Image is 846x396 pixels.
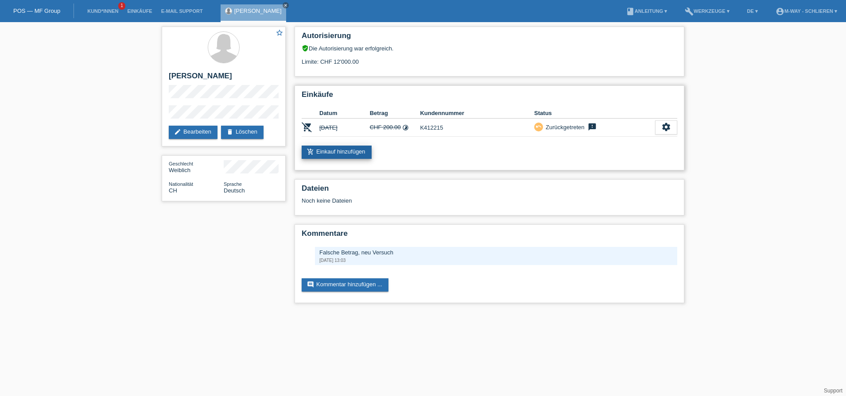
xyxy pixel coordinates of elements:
div: Falsche Betrag, neu Versuch [319,249,673,256]
i: build [685,7,694,16]
a: editBearbeiten [169,126,217,139]
div: Zurückgetreten [543,123,584,132]
i: delete [226,128,233,135]
span: 1 [118,2,125,10]
th: Betrag [370,108,420,119]
i: add_shopping_cart [307,148,314,155]
div: Weiblich [169,160,224,173]
th: Datum [319,108,370,119]
a: DE ▾ [743,8,762,14]
a: commentKommentar hinzufügen ... [302,278,388,292]
a: star_border [276,29,283,38]
span: Sprache [224,181,242,187]
a: E-Mail Support [157,8,207,14]
i: verified_user [302,45,309,52]
i: close [283,3,288,8]
i: edit [174,128,181,135]
i: book [626,7,635,16]
div: [DATE] 13:03 [319,258,673,263]
a: account_circlem-way - Schlieren ▾ [771,8,842,14]
a: buildWerkzeuge ▾ [680,8,734,14]
i: account_circle [776,7,784,16]
th: Status [534,108,655,119]
a: POS — MF Group [13,8,60,14]
th: Kundennummer [420,108,534,119]
span: Schweiz [169,187,177,194]
span: Deutsch [224,187,245,194]
i: 24 Raten [402,124,409,131]
i: undo [536,123,542,130]
a: Support [824,388,842,394]
div: Die Autorisierung war erfolgreich. [302,45,677,52]
div: Noch keine Dateien [302,197,572,204]
i: comment [307,281,314,288]
td: [DATE] [319,119,370,137]
div: Limite: CHF 12'000.00 [302,52,677,65]
h2: Dateien [302,184,677,197]
h2: [PERSON_NAME] [169,72,279,85]
a: bookAnleitung ▾ [621,8,671,14]
a: Kund*innen [83,8,123,14]
a: Einkäufe [123,8,156,14]
h2: Kommentare [302,229,677,242]
i: star_border [276,29,283,37]
a: [PERSON_NAME] [234,8,282,14]
i: feedback [587,123,598,131]
h2: Autorisierung [302,31,677,45]
td: K412215 [420,119,534,137]
span: Geschlecht [169,161,193,166]
span: Nationalität [169,181,193,187]
i: POSP00026590 [302,122,312,132]
i: settings [661,122,671,132]
h2: Einkäufe [302,90,677,104]
a: close [283,2,289,8]
a: add_shopping_cartEinkauf hinzufügen [302,146,372,159]
td: CHF 200.00 [370,119,420,137]
a: deleteLöschen [221,126,264,139]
